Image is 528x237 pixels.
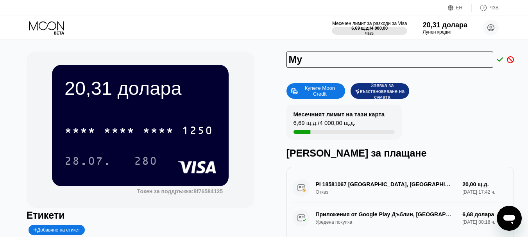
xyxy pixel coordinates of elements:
[332,21,407,35] div: Месечен лимит за разходи за Visa6,69 щ.д./4 000,00 щ.д.
[29,225,85,235] div: Добавяне на етикет
[351,26,370,30] font: 6,69 щ.д.
[37,227,80,233] font: Добавяне на етикет
[319,119,355,126] font: 4 000,00 щ.д.
[448,4,472,12] div: ЕН
[305,85,336,97] font: Купете Moon Credit
[472,4,499,12] div: ЧЗВ
[286,148,427,159] font: [PERSON_NAME] за плащане
[286,83,345,99] div: Купете Moon Credit
[318,119,319,126] font: /
[423,21,467,29] font: 20,31 долара
[360,82,406,100] font: Заявка за възстановяване на сумата
[59,151,117,171] div: 28.07.
[286,52,493,68] input: Text input field
[64,78,182,99] font: 20,31 долара
[423,21,467,35] div: 20,31 долараЛунен кредит
[351,83,409,99] div: Заявка за възстановяване на сумата
[193,188,223,194] font: 8f76584125
[365,26,389,35] font: 4 000,00 щ.д.
[423,29,452,35] font: Лунен кредит
[370,26,371,30] font: /
[137,188,194,194] font: Токен за поддръжка:
[137,188,223,194] div: Токен за поддръжка:8f76584125
[497,206,522,231] iframe: Бутон за стартиране на прозореца за текстови съобщения
[182,125,213,138] font: 1250
[294,111,385,118] font: Месечният лимит на тази карта
[134,156,158,168] font: 280
[490,5,499,11] font: ЧЗВ
[27,210,65,221] font: Етикети
[294,119,318,126] font: 6,69 щ.д.
[456,5,462,11] font: ЕН
[332,21,407,26] font: Месечен лимит за разходи за Visa
[128,151,163,171] div: 280
[64,156,111,168] font: 28.07.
